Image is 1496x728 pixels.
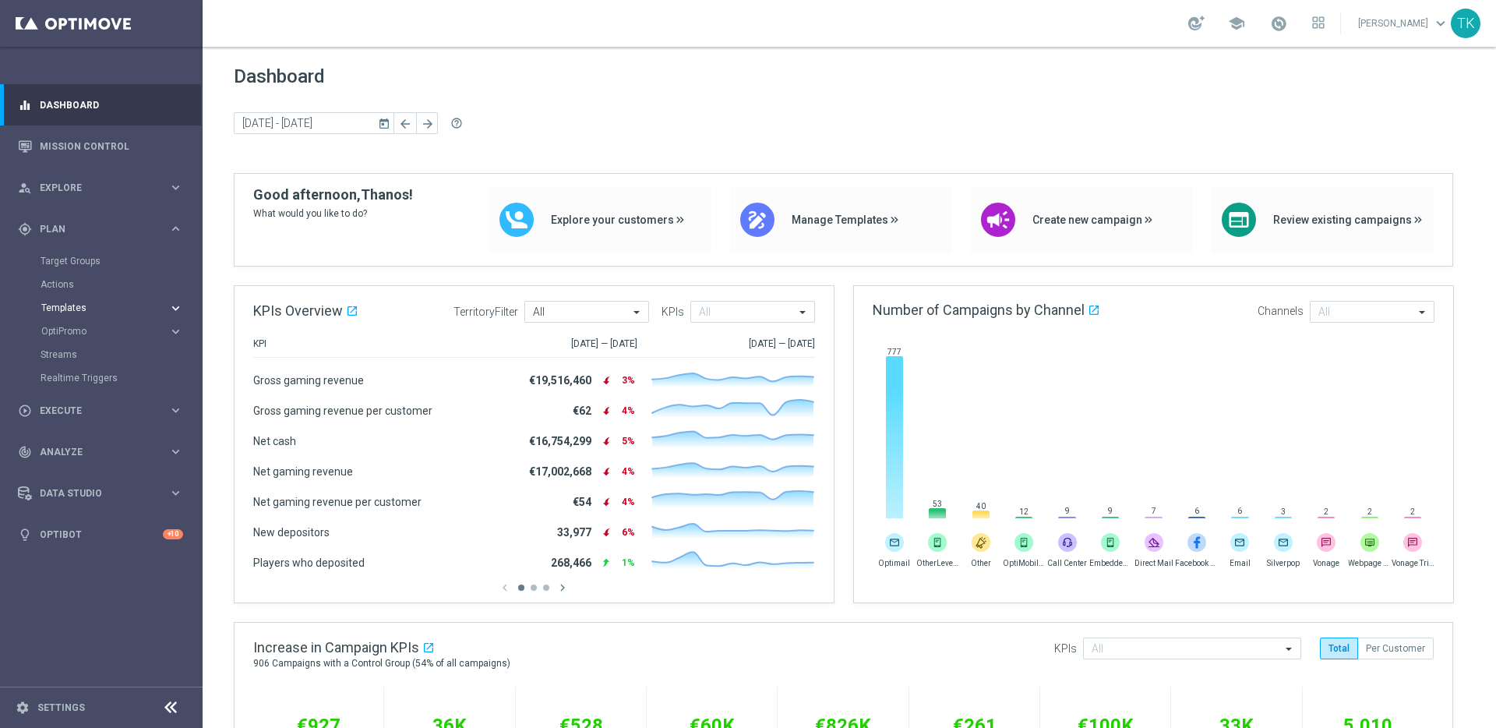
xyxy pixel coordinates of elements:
span: Plan [40,224,168,234]
div: Streams [41,343,201,366]
i: settings [16,701,30,715]
span: Data Studio [40,489,168,498]
button: play_circle_outline Execute keyboard_arrow_right [17,405,184,417]
i: person_search [18,181,32,195]
div: OptiPromo [41,327,168,336]
i: keyboard_arrow_right [168,221,183,236]
i: track_changes [18,445,32,459]
i: keyboard_arrow_right [168,403,183,418]
span: Analyze [40,447,168,457]
span: Execute [40,406,168,415]
div: Dashboard [18,84,183,125]
span: Templates [41,303,153,313]
a: Settings [37,703,85,712]
span: keyboard_arrow_down [1432,15,1449,32]
button: track_changes Analyze keyboard_arrow_right [17,446,184,458]
div: Analyze [18,445,168,459]
div: Templates [41,303,168,313]
div: Optibot [18,514,183,555]
div: Actions [41,273,201,296]
span: Explore [40,183,168,193]
button: person_search Explore keyboard_arrow_right [17,182,184,194]
i: gps_fixed [18,222,32,236]
a: Streams [41,348,162,361]
a: Target Groups [41,255,162,267]
a: Optibot [40,514,163,555]
div: Plan [18,222,168,236]
i: keyboard_arrow_right [168,324,183,339]
span: school [1228,15,1245,32]
i: equalizer [18,98,32,112]
div: Mission Control [18,125,183,167]
span: OptiPromo [41,327,153,336]
div: +10 [163,529,183,539]
a: Mission Control [40,125,183,167]
div: Execute [18,404,168,418]
div: OptiPromo [41,320,201,343]
div: Templates [41,296,201,320]
a: Dashboard [40,84,183,125]
i: play_circle_outline [18,404,32,418]
i: keyboard_arrow_right [168,486,183,500]
a: Actions [41,278,162,291]
i: keyboard_arrow_right [168,301,183,316]
div: Explore [18,181,168,195]
i: keyboard_arrow_right [168,444,183,459]
a: [PERSON_NAME]keyboard_arrow_down [1357,12,1451,35]
div: Target Groups [41,249,201,273]
button: lightbulb Optibot +10 [17,528,184,541]
button: equalizer Dashboard [17,99,184,111]
div: Data Studio [18,486,168,500]
button: Data Studio keyboard_arrow_right [17,487,184,500]
button: OptiPromo keyboard_arrow_right [41,325,184,337]
a: Realtime Triggers [41,372,162,384]
div: Realtime Triggers [41,366,201,390]
div: TK [1451,9,1480,38]
i: keyboard_arrow_right [168,180,183,195]
button: gps_fixed Plan keyboard_arrow_right [17,223,184,235]
button: Mission Control [17,140,184,153]
i: lightbulb [18,528,32,542]
button: Templates keyboard_arrow_right [41,302,184,314]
